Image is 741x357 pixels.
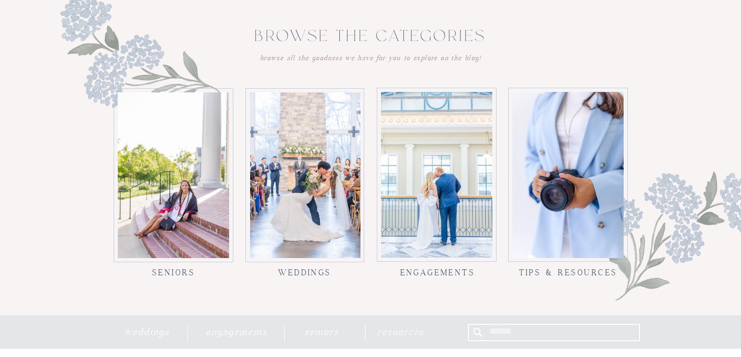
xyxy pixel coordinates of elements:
a: resources [376,324,425,333]
a: engagements [206,324,267,333]
a: tips & resources [515,265,621,274]
h1: Browse the categories [247,28,495,48]
a: seniors [302,324,341,333]
a: weddings [124,324,171,333]
h3: browse all the goodness we have for you to explore on the blog! [259,52,482,61]
a: engagements [400,265,474,274]
a: Weddings [272,265,338,274]
a: Seniors [140,265,207,274]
